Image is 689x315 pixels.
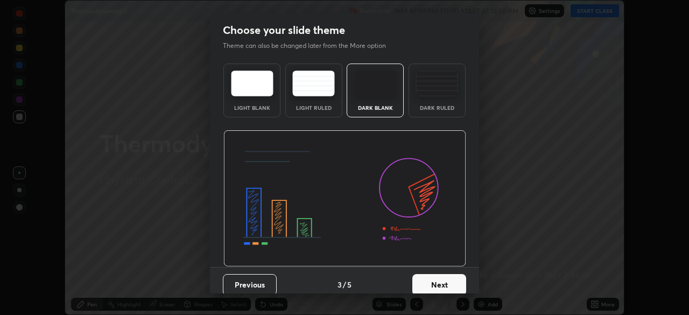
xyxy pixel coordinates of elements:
p: Theme can also be changed later from the More option [223,41,397,51]
img: lightRuledTheme.5fabf969.svg [292,71,335,96]
h2: Choose your slide theme [223,23,345,37]
div: Dark Ruled [416,105,459,110]
div: Light Blank [230,105,273,110]
div: Dark Blank [354,105,397,110]
h4: 5 [347,279,351,290]
h4: / [343,279,346,290]
img: darkThemeBanner.d06ce4a2.svg [223,130,466,267]
h4: 3 [338,279,342,290]
button: Previous [223,274,277,296]
img: lightTheme.e5ed3b09.svg [231,71,273,96]
div: Light Ruled [292,105,335,110]
img: darkTheme.f0cc69e5.svg [354,71,397,96]
img: darkRuledTheme.de295e13.svg [416,71,458,96]
button: Next [412,274,466,296]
